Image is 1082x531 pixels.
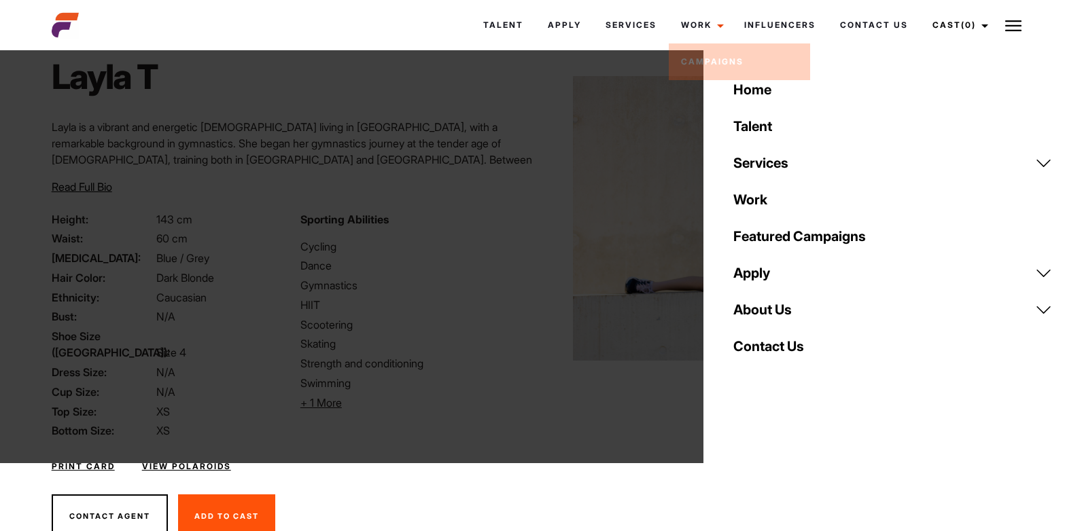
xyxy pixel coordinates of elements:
span: 143 cm [156,213,192,226]
img: Burger icon [1005,18,1022,34]
li: Skating [300,335,533,352]
span: XS [156,405,170,418]
a: Work [669,7,732,43]
a: Talent [471,7,536,43]
span: + 1 More [300,396,342,409]
img: cropped-aefm-brand-fav-22-square.png [52,12,79,39]
a: Services [593,7,669,43]
li: HIIT [300,297,533,313]
span: Blue / Grey [156,251,209,265]
h1: Layla T [52,56,163,97]
span: [MEDICAL_DATA]: [52,250,154,266]
a: Contact Us [828,7,920,43]
a: Featured Campaigns [725,218,1060,255]
li: Dance [300,257,533,274]
p: Layla is a vibrant and energetic [DEMOGRAPHIC_DATA] living in [GEOGRAPHIC_DATA], with a remarkabl... [52,119,533,233]
li: Cycling [300,238,533,255]
span: 60 cm [156,232,188,245]
a: About Us [725,291,1060,328]
span: Hair Color: [52,270,154,286]
li: Gymnastics [300,277,533,293]
img: 0B5A9044 [573,19,1000,418]
span: Waist: [52,230,154,246]
span: N/A [156,365,175,379]
span: Bottom Size: [52,422,154,439]
span: N/A [156,310,175,323]
span: Cup Size: [52,384,154,400]
a: Contact Us [725,328,1060,365]
a: Print Card [52,460,115,473]
span: XS [156,424,170,437]
span: Bust: [52,308,154,325]
button: Read Full Bio [52,179,112,195]
li: Swimming [300,375,533,391]
a: Influencers [732,7,828,43]
span: Caucasian [156,291,207,304]
a: Apply [536,7,593,43]
li: Scootering [300,316,533,333]
a: Work [725,181,1060,218]
a: Cast(0) [920,7,996,43]
span: Dark Blonde [156,271,214,285]
span: Add To Cast [194,511,259,521]
span: Ethnicity: [52,289,154,306]
a: Talent [725,108,1060,145]
li: Strength and conditioning [300,355,533,371]
span: Height: [52,211,154,227]
span: Shoe Size ([GEOGRAPHIC_DATA]): [52,328,154,361]
strong: Sporting Abilities [300,213,389,226]
span: Size 4 [156,346,186,359]
a: Services [725,145,1060,181]
a: Home [725,71,1060,108]
a: Campaigns [669,43,810,80]
a: Apply [725,255,1060,291]
span: Top Size: [52,403,154,420]
span: Dress Size: [52,364,154,380]
span: (0) [961,20,976,30]
span: N/A [156,385,175,399]
span: Read Full Bio [52,180,112,194]
a: View Polaroids [142,460,231,473]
